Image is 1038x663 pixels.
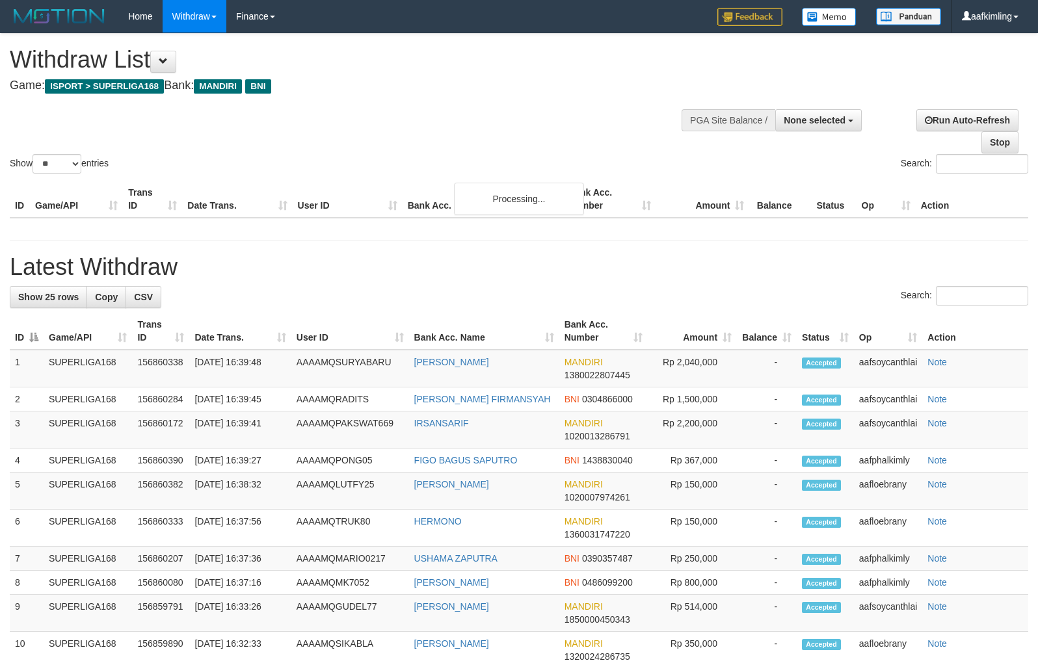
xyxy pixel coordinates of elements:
[10,154,109,174] label: Show entries
[802,8,857,26] img: Button%20Memo.svg
[717,8,782,26] img: Feedback.jpg
[189,411,291,448] td: [DATE] 16:39:41
[737,411,797,448] td: -
[981,131,1018,153] a: Stop
[291,473,409,510] td: AAAAMQLUTFY25
[44,547,132,571] td: SUPERLIGA168
[134,292,153,302] span: CSV
[916,109,1018,131] a: Run Auto-Refresh
[797,313,854,350] th: Status: activate to sort column ascending
[927,553,947,564] a: Note
[854,411,923,448] td: aafsoycanthlai
[44,387,132,411] td: SUPERLIGA168
[854,473,923,510] td: aafloebrany
[30,181,123,218] th: Game/API
[132,547,189,571] td: 156860207
[648,313,737,350] th: Amount: activate to sort column ascending
[132,473,189,510] td: 156860382
[927,394,947,404] a: Note
[737,510,797,547] td: -
[802,639,841,650] span: Accepted
[132,411,189,448] td: 156860172
[854,571,923,595] td: aafphalkimly
[802,578,841,589] span: Accepted
[454,183,584,215] div: Processing...
[802,395,841,406] span: Accepted
[749,181,811,218] th: Balance
[10,313,44,350] th: ID: activate to sort column descending
[10,411,44,448] td: 3
[291,510,409,547] td: AAAAMQTRUK80
[414,394,551,404] a: [PERSON_NAME] FIRMANSYAH
[291,387,409,411] td: AAAAMQRADITS
[648,448,737,473] td: Rp 367,000
[648,387,737,411] td: Rp 1,500,000
[10,181,30,218] th: ID
[194,79,242,94] span: MANDIRI
[44,448,132,473] td: SUPERLIGA168
[854,595,923,632] td: aafsoycanthlai
[582,455,633,465] span: Copy 1438830040 to clipboard
[189,387,291,411] td: [DATE] 16:39:45
[648,411,737,448] td: Rp 2,200,000
[682,109,775,131] div: PGA Site Balance /
[775,109,862,131] button: None selected
[802,480,841,491] span: Accepted
[927,479,947,489] a: Note
[802,456,841,467] span: Accepted
[10,79,679,92] h4: Game: Bank:
[737,387,797,411] td: -
[189,473,291,510] td: [DATE] 16:38:32
[565,651,630,662] span: Copy 1320024286735 to clipboard
[565,394,579,404] span: BNI
[927,516,947,526] a: Note
[291,411,409,448] td: AAAAMQPAKSWAT669
[44,571,132,595] td: SUPERLIGA168
[132,510,189,547] td: 156860333
[565,431,630,441] span: Copy 1020013286791 to clipboard
[409,313,559,350] th: Bank Acc. Name: activate to sort column ascending
[648,510,737,547] td: Rp 150,000
[44,595,132,632] td: SUPERLIGA168
[565,516,603,526] span: MANDIRI
[854,387,923,411] td: aafsoycanthlai
[189,571,291,595] td: [DATE] 16:37:16
[10,254,1028,280] h1: Latest Withdraw
[927,577,947,588] a: Note
[10,510,44,547] td: 6
[857,181,916,218] th: Op
[582,553,633,564] span: Copy 0390357487 to clipboard
[10,47,679,73] h1: Withdraw List
[414,577,489,588] a: [PERSON_NAME]
[737,350,797,387] td: -
[565,638,603,649] span: MANDIRI
[189,350,291,387] td: [DATE] 16:39:48
[132,448,189,473] td: 156860390
[565,601,603,612] span: MANDIRI
[10,286,87,308] a: Show 25 rows
[189,448,291,473] td: [DATE] 16:39:27
[132,571,189,595] td: 156860080
[737,448,797,473] td: -
[291,313,409,350] th: User ID: activate to sort column ascending
[293,181,403,218] th: User ID
[10,547,44,571] td: 7
[10,595,44,632] td: 9
[10,387,44,411] td: 2
[565,529,630,539] span: Copy 1360031747220 to clipboard
[648,571,737,595] td: Rp 800,000
[784,115,845,125] span: None selected
[565,357,603,367] span: MANDIRI
[565,455,579,465] span: BNI
[565,370,630,380] span: Copy 1380022807445 to clipboard
[132,595,189,632] td: 156859791
[565,577,579,588] span: BNI
[927,455,947,465] a: Note
[189,547,291,571] td: [DATE] 16:37:36
[414,553,498,564] a: USHAMA ZAPUTRA
[95,292,118,302] span: Copy
[737,595,797,632] td: -
[414,357,489,367] a: [PERSON_NAME]
[565,614,630,625] span: Copy 1850000450343 to clipboard
[737,571,797,595] td: -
